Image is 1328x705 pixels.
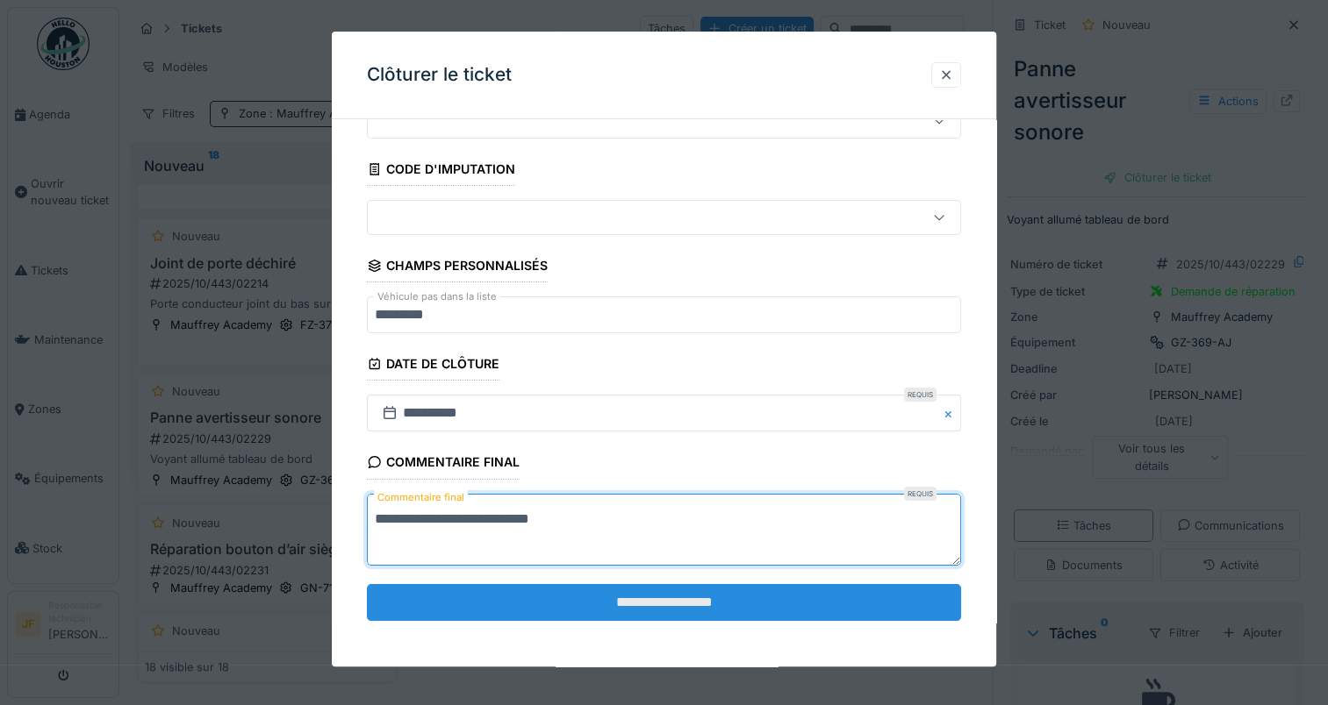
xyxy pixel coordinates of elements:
div: Date de clôture [367,352,499,381]
div: Code d'imputation [367,156,515,186]
button: Close [942,395,961,432]
h3: Clôturer le ticket [367,64,512,86]
div: Commentaire final [367,450,520,480]
label: Véhicule pas dans la liste [374,290,500,305]
div: Requis [904,487,937,501]
div: Requis [904,388,937,402]
label: Commentaire final [374,487,468,509]
div: Champs personnalisés [367,253,548,282]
